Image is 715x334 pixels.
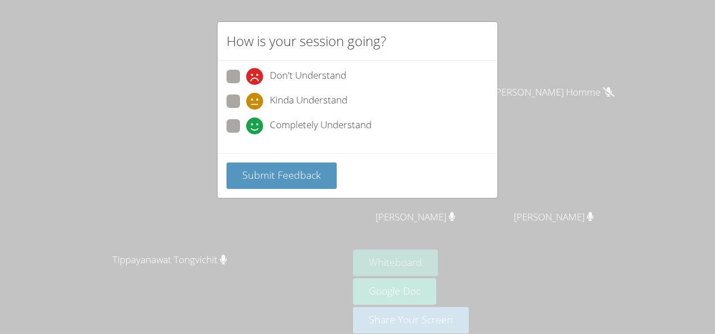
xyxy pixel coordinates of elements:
span: Don't Understand [270,68,346,85]
h2: How is your session going? [227,31,386,51]
span: Completely Understand [270,118,372,134]
span: Submit Feedback [242,168,321,182]
button: Submit Feedback [227,163,337,189]
span: Kinda Understand [270,93,347,110]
